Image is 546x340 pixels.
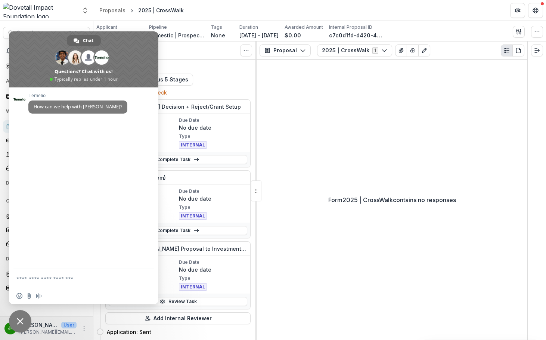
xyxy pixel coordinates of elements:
p: Pipeline [149,24,167,31]
a: Complete Task [109,226,247,235]
a: Grantees [3,210,90,222]
span: Send a file [26,293,32,299]
span: INTERNAL [179,283,207,291]
p: Type [179,275,248,282]
p: Due Date [179,259,248,266]
span: Insert an emoji [16,293,22,299]
button: Add Internal Reviewer [105,312,251,324]
button: Notifications206 [3,45,90,57]
a: Complete Task [109,155,247,164]
span: Chat [83,35,93,46]
button: Plaintext view [501,44,513,56]
button: Search... [3,27,90,39]
p: $0.00 [285,31,301,39]
a: Communications [3,224,90,236]
p: Tags [211,24,222,31]
span: Search... [17,30,64,36]
a: Email Review [3,238,90,250]
h5: [PERSON_NAME] Decision + Reject/Grant Setup [118,103,241,111]
button: Open Data & Reporting [3,253,90,265]
p: Awarded Amount [285,24,323,31]
div: Chat [67,35,101,46]
button: Edit as form [418,44,430,56]
p: Due Date [179,188,248,195]
p: [DATE] - [DATE] [239,31,279,39]
span: Data & Reporting [6,256,80,262]
a: Proposals [3,120,90,133]
a: Data Report [3,282,90,294]
a: Dashboard [3,268,90,280]
p: Type [179,133,248,140]
button: PDF view [512,44,524,56]
a: Payments [3,148,90,160]
textarea: Compose your message... [16,275,134,282]
p: Duration [239,24,258,31]
span: Temelio [28,93,127,98]
span: Documents [6,180,80,186]
button: Open entity switcher [80,3,90,18]
div: Ctrl + K [67,29,85,37]
p: No due date [179,195,248,203]
p: No due date [179,124,248,132]
p: User [61,322,77,328]
p: Domestic | Prospects Pipeline [149,31,205,39]
button: Partners [510,3,525,18]
span: Audio message [36,293,42,299]
a: Form Builder [3,134,90,146]
button: View Attached Files [395,44,407,56]
p: [PERSON_NAME][EMAIL_ADDRESS][DOMAIN_NAME] [19,329,77,336]
button: Open Contacts [3,195,90,207]
button: Open Documents [3,177,90,189]
p: Type [179,204,248,211]
h4: Application: Sent [107,328,151,336]
span: Workflows [6,109,80,114]
div: 2025 | CrossWalk [138,6,184,14]
button: Get Help [528,3,543,18]
p: No due date [179,266,248,273]
div: Close chat [9,310,31,333]
a: Grantee Reports [3,162,90,174]
p: c7c0d1fd-d420-45a5-8d96-3057b0c36056 [329,31,385,39]
div: Proposals [99,6,125,14]
button: Expand right [531,44,543,56]
p: Due Date [179,117,248,124]
button: Proposal [260,44,311,56]
span: How can we help with [PERSON_NAME]? [34,103,122,110]
span: INTERNAL [179,212,207,220]
a: Proposals [96,5,128,16]
img: Dovetail Impact Foundation logo [3,3,77,18]
a: Dashboard [3,60,90,72]
button: Open Workflows [3,105,90,117]
button: 2025 | CrossWalk1 [317,44,392,56]
a: Review Task [109,297,247,306]
span: Contacts [6,198,80,204]
span: Activity [6,78,80,84]
p: None [211,31,225,39]
span: INTERNAL [179,141,207,149]
a: Tasks [3,90,90,102]
h5: Assign [PERSON_NAME] Proposal to Investment Director 🎯 [118,245,247,253]
button: More [80,324,89,333]
button: Open Activity [3,75,90,87]
p: [PERSON_NAME] [19,321,58,329]
p: Internal Proposal ID [329,24,372,31]
p: Form 2025 | CrossWalk contains no responses [328,195,456,204]
div: Jason Pittman [8,326,13,331]
nav: breadcrumb [96,5,187,16]
button: Toggle View Cancelled Tasks [240,44,252,56]
p: Applicant [96,24,117,31]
